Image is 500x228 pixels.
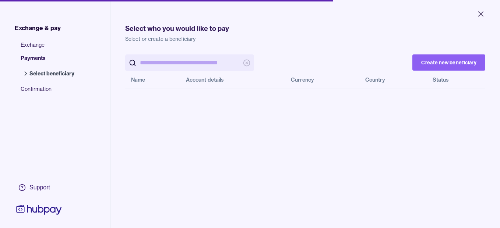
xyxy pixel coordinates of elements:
span: Exchange [21,41,82,54]
span: Exchange & pay [15,24,61,32]
th: Country [359,71,427,89]
span: Payments [21,54,82,68]
span: Select beneficiary [29,70,74,77]
button: Create new beneficiary [412,54,485,71]
th: Currency [285,71,359,89]
button: Close [468,6,494,22]
input: search [140,54,239,71]
div: Support [29,184,50,192]
th: Status [427,71,486,89]
p: Select or create a beneficiary [125,35,485,43]
th: Account details [180,71,285,89]
span: Confirmation [21,85,82,99]
th: Name [125,71,180,89]
a: Support [15,180,63,195]
h1: Select who you would like to pay [125,24,485,34]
